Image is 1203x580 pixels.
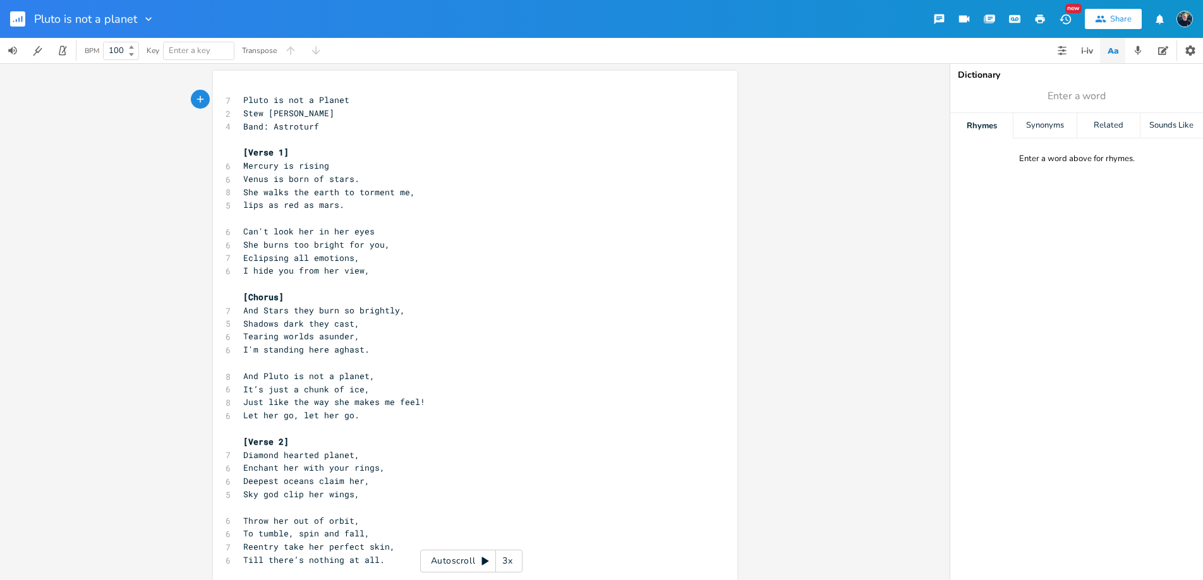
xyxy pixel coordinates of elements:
[243,226,375,237] span: Can't look her in her eyes
[243,265,370,276] span: I hide you from her view,
[1176,11,1193,27] img: Stew Dean
[243,239,390,250] span: She burns too bright for you,
[1065,4,1082,13] div: New
[243,370,375,382] span: And Pluto is not a planet,
[243,330,360,342] span: Tearing worlds asunder,
[243,199,344,210] span: lips as red as mars.
[34,13,137,25] span: Pluto is not a planet
[243,436,289,447] span: [Verse 2]
[243,173,360,184] span: Venus is born of stars.
[1053,8,1078,30] button: New
[1077,113,1140,138] div: Related
[147,47,159,54] div: Key
[243,147,289,158] span: [Verse 1]
[243,305,405,316] span: And Stars they burn so brightly,
[243,291,284,303] span: [Chorus]
[243,409,360,421] span: Let her go, let her go.
[1013,113,1076,138] div: Synonyms
[243,449,360,461] span: Diamond hearted planet,
[243,396,425,408] span: Just like the way she makes me feel!
[496,550,519,572] div: 3x
[243,94,349,106] span: Pluto is not a Planet
[1019,154,1135,164] div: Enter a word above for rhymes.
[243,462,385,473] span: Enchant her with your rings,
[1048,89,1106,104] span: Enter a word
[169,45,210,56] span: Enter a key
[243,554,385,565] span: Till there’s nothing at all.
[243,107,334,119] span: Stew [PERSON_NAME]
[1110,13,1132,25] div: Share
[243,160,329,171] span: Mercury is rising
[243,384,370,395] span: It’s just a chunk of ice,
[243,475,370,486] span: Deepest oceans claim her,
[243,488,360,500] span: Sky god clip her wings,
[242,47,277,54] div: Transpose
[1140,113,1203,138] div: Sounds Like
[243,515,360,526] span: Throw her out of orbit,
[85,47,99,54] div: BPM
[243,252,360,263] span: Eclipsing all emotions,
[243,344,370,355] span: I'm standing here aghast.
[243,528,370,539] span: To tumble, spin and fall,
[1085,9,1142,29] button: Share
[243,186,415,198] span: She walks the earth to torment me,
[958,71,1195,80] div: Dictionary
[243,318,365,329] span: Shadows dark they cast,
[243,541,395,552] span: Reentry take her perfect skin,
[243,121,319,132] span: Band: Astroturf
[950,113,1013,138] div: Rhymes
[420,550,523,572] div: Autoscroll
